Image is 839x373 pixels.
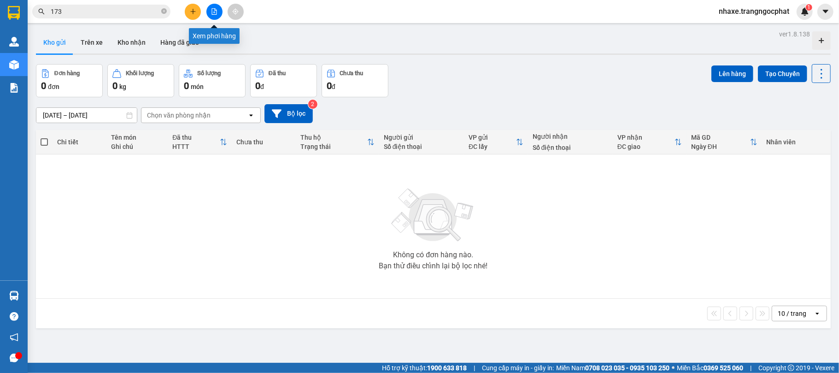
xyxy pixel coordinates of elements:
[111,134,163,141] div: Tên món
[269,70,286,77] div: Đã thu
[617,134,675,141] div: VP nhận
[384,134,459,141] div: Người gửi
[296,130,379,154] th: Toggle SortBy
[332,83,335,90] span: đ
[812,31,831,50] div: Tạo kho hàng mới
[340,70,364,77] div: Chưa thu
[57,138,102,146] div: Chi tiết
[10,312,18,321] span: question-circle
[758,65,807,82] button: Tạo Chuyến
[691,143,750,150] div: Ngày ĐH
[384,143,459,150] div: Số điện thoại
[179,64,246,97] button: Số lượng0món
[111,143,163,150] div: Ghi chú
[168,130,232,154] th: Toggle SortBy
[677,363,743,373] span: Miền Bắc
[806,4,812,11] sup: 1
[161,8,167,14] span: close-circle
[36,108,137,123] input: Select a date range.
[211,8,217,15] span: file-add
[533,133,608,140] div: Người nhận
[711,6,797,17] span: nhaxe.trangngocphat
[161,7,167,16] span: close-circle
[9,291,19,301] img: warehouse-icon
[38,8,45,15] span: search
[247,112,255,119] svg: open
[617,143,675,150] div: ĐC giao
[190,8,196,15] span: plus
[427,364,467,372] strong: 1900 633 818
[788,365,794,371] span: copyright
[300,134,367,141] div: Thu hộ
[469,143,516,150] div: ĐC lấy
[814,310,821,317] svg: open
[308,100,317,109] sup: 2
[41,80,46,91] span: 0
[250,64,317,97] button: Đã thu0đ
[382,363,467,373] span: Hỗ trợ kỹ thuật:
[107,64,174,97] button: Khối lượng0kg
[8,6,20,20] img: logo-vxr
[469,134,516,141] div: VP gửi
[711,65,753,82] button: Lên hàng
[322,64,388,97] button: Chưa thu0đ
[51,6,159,17] input: Tìm tên, số ĐT hoặc mã đơn
[585,364,669,372] strong: 0708 023 035 - 0935 103 250
[779,29,810,39] div: ver 1.8.138
[533,144,608,151] div: Số điện thoại
[9,37,19,47] img: warehouse-icon
[672,366,675,370] span: ⚪️
[704,364,743,372] strong: 0369 525 060
[778,309,806,318] div: 10 / trang
[327,80,332,91] span: 0
[556,363,669,373] span: Miền Nam
[686,130,762,154] th: Toggle SortBy
[9,60,19,70] img: warehouse-icon
[110,31,153,53] button: Kho nhận
[9,83,19,93] img: solution-icon
[10,333,18,342] span: notification
[393,251,473,259] div: Không có đơn hàng nào.
[613,130,686,154] th: Toggle SortBy
[750,363,751,373] span: |
[172,143,220,150] div: HTTT
[185,4,201,20] button: plus
[300,143,367,150] div: Trạng thái
[126,70,154,77] div: Khối lượng
[801,7,809,16] img: icon-new-feature
[54,70,80,77] div: Đơn hàng
[255,80,260,91] span: 0
[197,70,221,77] div: Số lượng
[36,31,73,53] button: Kho gửi
[807,4,810,11] span: 1
[48,83,59,90] span: đơn
[464,130,528,154] th: Toggle SortBy
[232,8,239,15] span: aim
[482,363,554,373] span: Cung cấp máy in - giấy in:
[767,138,826,146] div: Nhân viên
[236,138,291,146] div: Chưa thu
[112,80,117,91] span: 0
[474,363,475,373] span: |
[191,83,204,90] span: món
[817,4,833,20] button: caret-down
[691,134,750,141] div: Mã GD
[153,31,206,53] button: Hàng đã giao
[73,31,110,53] button: Trên xe
[387,183,479,248] img: svg+xml;base64,PHN2ZyBjbGFzcz0ibGlzdC1wbHVnX19zdmciIHhtbG5zPSJodHRwOi8vd3d3LnczLm9yZy8yMDAwL3N2Zy...
[147,111,211,120] div: Chọn văn phòng nhận
[10,354,18,362] span: message
[184,80,189,91] span: 0
[228,4,244,20] button: aim
[119,83,126,90] span: kg
[821,7,830,16] span: caret-down
[36,64,103,97] button: Đơn hàng0đơn
[206,4,223,20] button: file-add
[172,134,220,141] div: Đã thu
[260,83,264,90] span: đ
[379,262,487,270] div: Bạn thử điều chỉnh lại bộ lọc nhé!
[264,104,313,123] button: Bộ lọc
